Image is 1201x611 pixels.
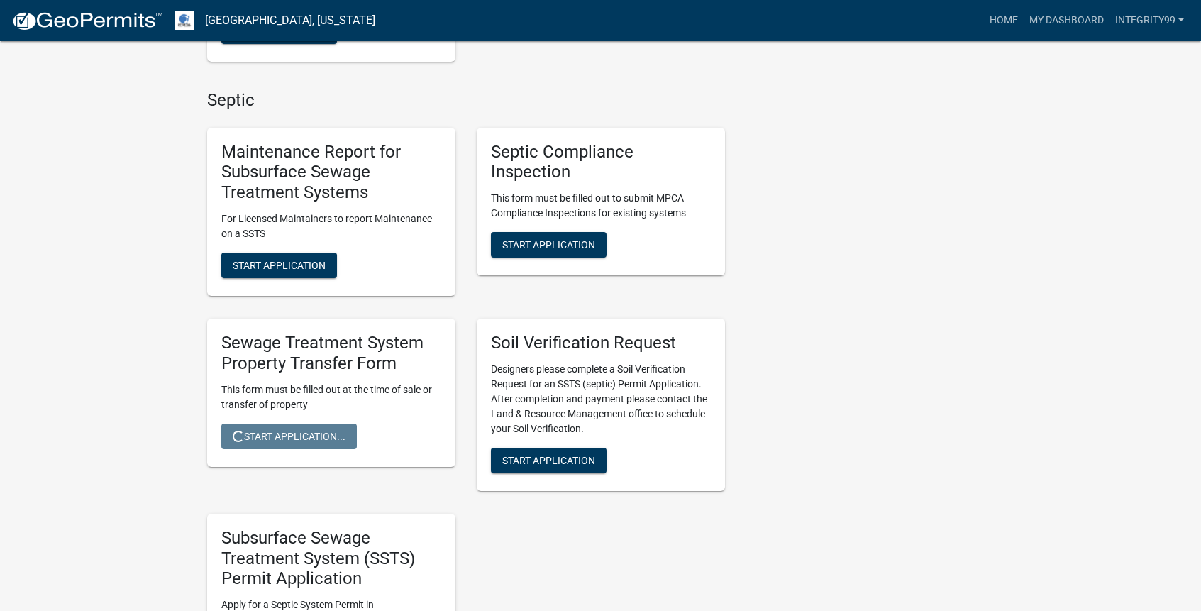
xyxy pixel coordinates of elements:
[221,424,357,449] button: Start Application...
[491,448,607,473] button: Start Application
[221,253,337,278] button: Start Application
[207,90,725,111] h4: Septic
[175,11,194,30] img: Otter Tail County, Minnesota
[491,142,711,183] h5: Septic Compliance Inspection
[984,7,1024,34] a: Home
[221,528,441,589] h5: Subsurface Sewage Treatment System (SSTS) Permit Application
[221,142,441,203] h5: Maintenance Report for Subsurface Sewage Treatment Systems
[502,239,595,251] span: Start Application
[221,333,441,374] h5: Sewage Treatment System Property Transfer Form
[205,9,375,33] a: [GEOGRAPHIC_DATA], [US_STATE]
[233,260,326,271] span: Start Application
[221,211,441,241] p: For Licensed Maintainers to report Maintenance on a SSTS
[1024,7,1109,34] a: My Dashboard
[491,232,607,258] button: Start Application
[491,333,711,353] h5: Soil Verification Request
[491,362,711,436] p: Designers please complete a Soil Verification Request for an SSTS (septic) Permit Application. Af...
[221,18,337,44] button: Start Application
[233,430,345,441] span: Start Application...
[491,191,711,221] p: This form must be filled out to submit MPCA Compliance Inspections for existing systems
[1109,7,1190,34] a: Integrity99
[221,382,441,412] p: This form must be filled out at the time of sale or transfer of property
[502,454,595,466] span: Start Application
